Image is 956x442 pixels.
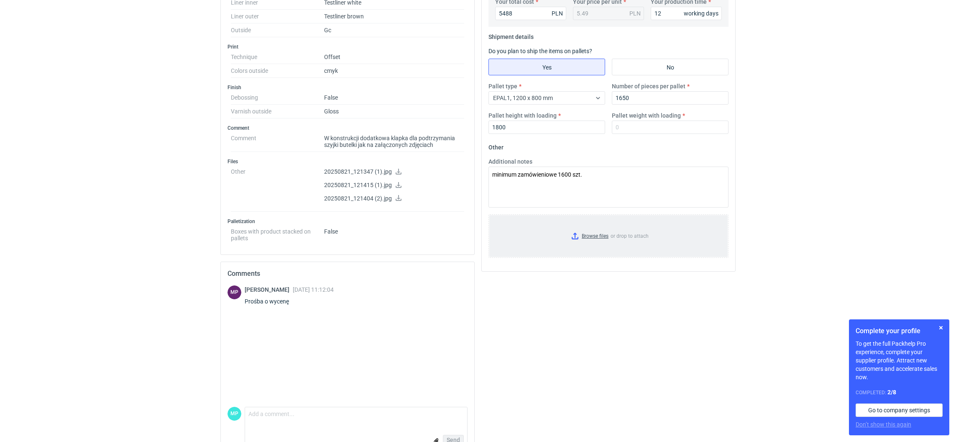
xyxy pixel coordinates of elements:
[324,105,464,118] dd: Gloss
[227,158,468,165] h3: Files
[227,285,241,299] div: Michał Palasek
[324,23,464,37] dd: Gc
[488,111,557,120] label: Pallet height with loading
[488,59,605,75] label: Yes
[245,297,334,306] div: Prośba o wycenę
[231,91,324,105] dt: Debossing
[488,141,504,151] legend: Other
[612,82,685,90] label: Number of pieces per pallet
[293,286,334,293] span: [DATE] 11:12:04
[856,326,943,336] h1: Complete your profile
[612,121,729,134] input: 0
[856,388,943,397] div: Completed:
[227,285,241,299] figcaption: MP
[324,195,464,203] p: 20250821_121404 (2).jpg
[324,91,464,105] dd: False
[324,168,464,176] p: 20250821_121347 (1).jpg
[227,125,468,131] h3: Comment
[227,407,241,421] figcaption: MP
[231,165,324,212] dt: Other
[493,95,553,101] span: EPAL1, 1200 x 800 mm
[231,225,324,242] dt: Boxes with product stacked on pallets
[324,50,464,64] dd: Offset
[227,218,468,225] h3: Palletization
[227,84,468,91] h3: Finish
[612,91,729,105] input: 0
[489,215,728,257] label: or drop to attach
[488,121,605,134] input: 0
[324,182,464,189] p: 20250821_121415 (1).jpg
[231,23,324,37] dt: Outside
[324,131,464,152] dd: W konstrukcji dodatkowa klapka dla podtrzymania szyjki butelki jak na załączonych zdjęciach
[227,407,241,421] div: Martyna Paroń
[488,157,532,166] label: Additional notes
[324,225,464,242] dd: False
[227,269,468,279] h2: Comments
[245,286,293,293] span: [PERSON_NAME]
[856,403,943,417] a: Go to company settings
[231,50,324,64] dt: Technique
[856,420,911,429] button: Don’t show this again
[856,339,943,381] p: To get the full Packhelp Pro experience, complete your supplier profile. Attract new customers an...
[227,44,468,50] h3: Print
[495,7,566,20] input: 0
[651,7,722,20] input: 0
[231,10,324,23] dt: Liner outer
[629,9,641,18] div: PLN
[684,9,718,18] div: working days
[231,105,324,118] dt: Varnish outside
[324,10,464,23] dd: Testliner brown
[612,111,681,120] label: Pallet weight with loading
[488,30,534,40] legend: Shipment details
[887,389,896,396] strong: 2 / 8
[231,64,324,78] dt: Colors outside
[612,59,729,75] label: No
[488,48,592,54] label: Do you plan to ship the items on pallets?
[936,323,946,333] button: Skip for now
[552,9,563,18] div: PLN
[488,82,517,90] label: Pallet type
[324,64,464,78] dd: cmyk
[231,131,324,152] dt: Comment
[488,167,729,208] textarea: minimum zamówieniowe 1600 szt.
